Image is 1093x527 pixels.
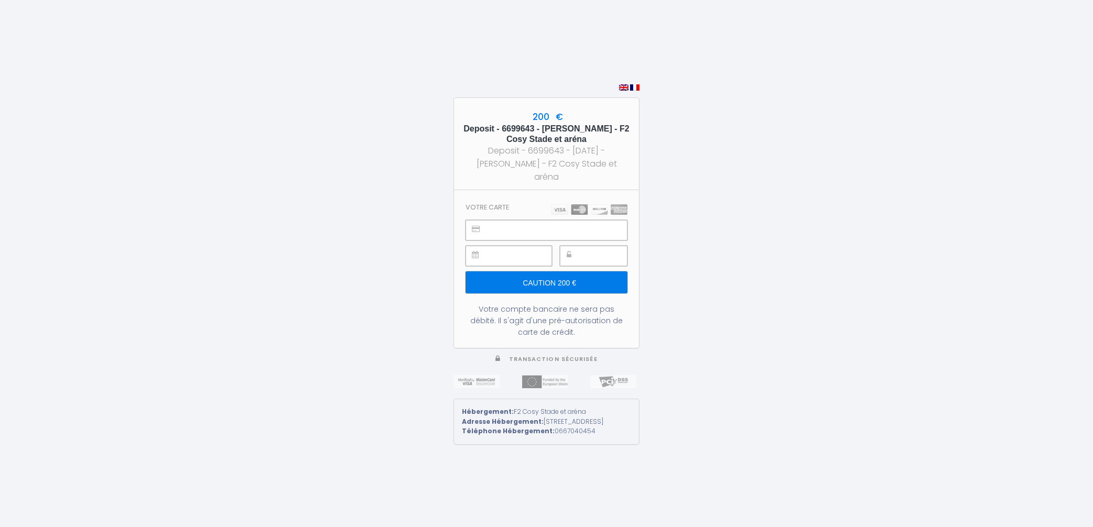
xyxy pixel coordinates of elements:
span: 200 € [530,111,563,123]
h5: Deposit - 6699643 - [PERSON_NAME] - F2 Cosy Stade et aréna [463,124,630,144]
div: Votre compte bancaire ne sera pas débité. Il s'agit d'une pré-autorisation de carte de crédit. [466,303,627,338]
img: carts.png [551,204,627,215]
div: Deposit - 6699643 - [DATE] - [PERSON_NAME] - F2 Cosy Stade et aréna [463,144,630,183]
iframe: Secure payment input frame [583,246,627,266]
strong: Hébergement: [462,407,514,416]
span: Transaction sécurisée [509,355,598,363]
strong: Téléphone Hébergement: [462,426,555,435]
input: Caution 200 € [466,271,627,293]
iframe: Secure payment input frame [489,246,551,266]
strong: Adresse Hébergement: [462,417,544,426]
img: en.png [619,84,628,91]
h3: Votre carte [466,203,509,211]
iframe: Secure payment input frame [489,221,627,240]
div: F2 Cosy Stade et aréna [462,407,631,417]
img: fr.png [630,84,639,91]
div: 0667040454 [462,426,631,436]
div: [STREET_ADDRESS] [462,417,631,427]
